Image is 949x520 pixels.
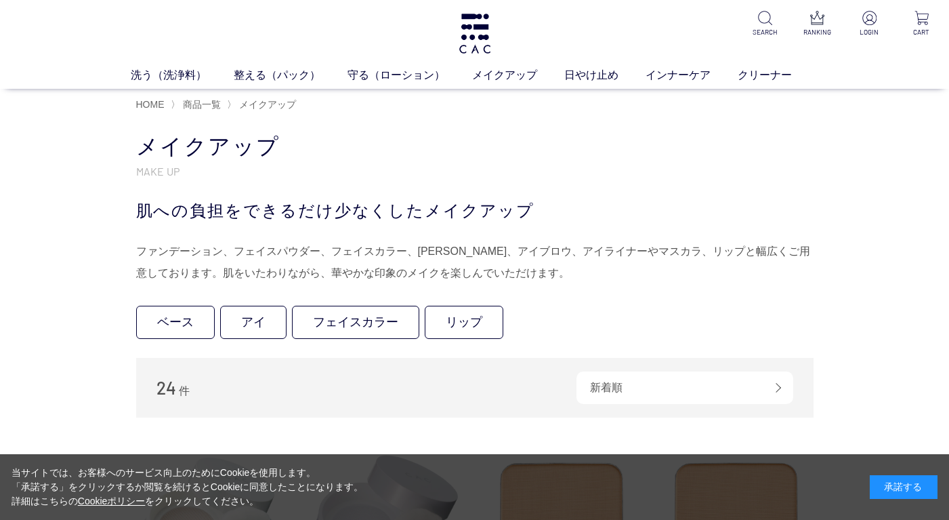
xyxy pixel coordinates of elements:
a: 整える（パック） [234,67,347,83]
a: 守る（ローション） [347,67,472,83]
a: リップ [425,306,503,339]
p: SEARCH [748,27,782,37]
a: CART [905,11,938,37]
a: 日やけ止め [564,67,646,83]
a: メイクアップ [236,99,296,110]
li: 〉 [227,98,299,111]
p: RANKING [801,27,834,37]
a: Cookieポリシー [78,496,146,506]
span: メイクアップ [239,99,296,110]
a: 商品一覧 [180,99,221,110]
a: SEARCH [748,11,782,37]
p: MAKE UP [136,164,814,178]
a: インナーケア [646,67,738,83]
a: 洗う（洗浄料） [131,67,234,83]
a: アイ [220,306,287,339]
a: LOGIN [853,11,886,37]
div: 肌への負担をできるだけ少なくしたメイクアップ [136,199,814,223]
li: 〉 [171,98,224,111]
div: 当サイトでは、お客様へのサービス向上のためにCookieを使用します。 「承諾する」をクリックするか閲覧を続けるとCookieに同意したことになります。 詳細はこちらの をクリックしてください。 [12,466,364,508]
a: RANKING [801,11,834,37]
span: 商品一覧 [183,99,221,110]
a: HOME [136,99,165,110]
span: 件 [179,385,190,397]
a: クリーナー [738,67,819,83]
h1: メイクアップ [136,132,814,161]
img: logo [457,14,492,54]
a: フェイスカラー [292,306,419,339]
div: ファンデーション、フェイスパウダー、フェイスカラー、[PERSON_NAME]、アイブロウ、アイライナーやマスカラ、リップと幅広くご用意しております。肌をいたわりながら、華やかな印象のメイクを楽... [136,241,814,284]
div: 新着順 [576,372,793,404]
a: メイクアップ [472,67,564,83]
p: CART [905,27,938,37]
p: LOGIN [853,27,886,37]
a: ベース [136,306,215,339]
span: 24 [156,377,176,398]
div: 承諾する [870,475,937,499]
